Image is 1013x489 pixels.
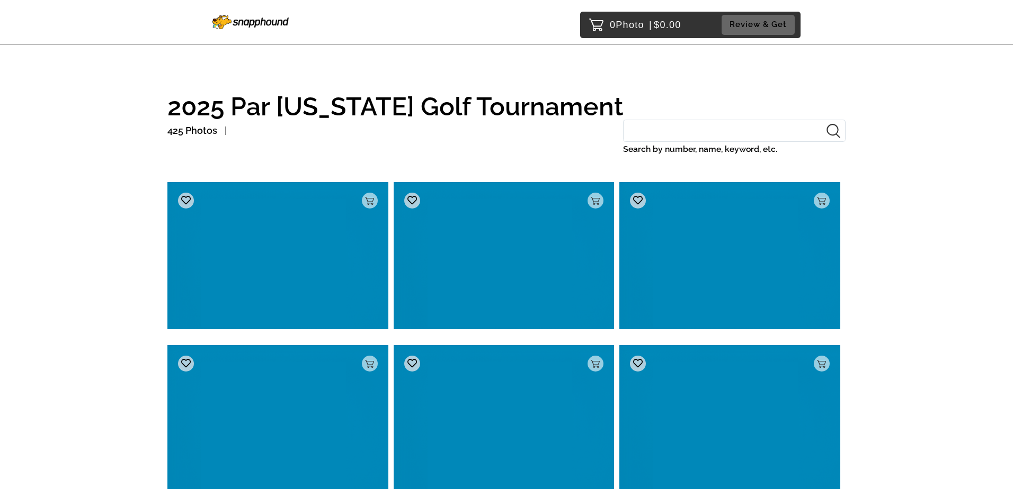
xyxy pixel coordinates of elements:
[212,15,289,29] img: Snapphound Logo
[167,182,388,329] img: null_blue.6d0957a7.png
[623,142,846,157] label: Search by number, name, keyword, etc.
[616,16,644,33] span: Photo
[167,122,217,139] p: 425 Photos
[722,15,798,34] a: Review & Get
[610,16,681,33] p: 0 $0.00
[167,93,846,120] h1: 2025 Par [US_STATE] Golf Tournament
[394,182,615,329] img: null_blue.6d0957a7.png
[722,15,795,34] button: Review & Get
[649,20,652,30] span: |
[619,182,840,329] img: null_blue.6d0957a7.png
